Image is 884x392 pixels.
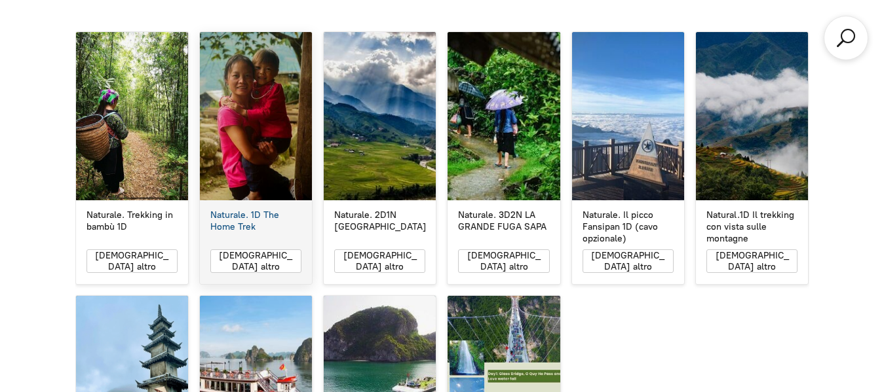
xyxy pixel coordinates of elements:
font: Naturale. Trekking in bambù 1D [86,209,173,232]
font: [DEMOGRAPHIC_DATA] altro [343,250,417,272]
a: Natural.1D Il trekking con vista sulle montagne [696,209,808,245]
font: Natural.1D Il trekking con vista sulle montagne [706,209,794,244]
a: Natural.1D Il trekking con vista sulle montagne [696,32,808,200]
a: Naturale. Trekking in bambù 1D [76,32,188,200]
a: Naturale. 2D1N [GEOGRAPHIC_DATA] [324,209,436,233]
a: Naturale. Trekking in bambù 1D [76,209,188,233]
button: [DEMOGRAPHIC_DATA] altro [458,249,549,273]
a: Cerca prodotti [834,26,858,50]
font: [DEMOGRAPHIC_DATA] altro [219,250,292,272]
a: Naturale. 3D2N LA GRANDE FUGA SAPA [448,32,560,200]
button: [DEMOGRAPHIC_DATA] altro [706,249,798,273]
a: Naturale. 2D1N Valle di Muong Hoa [324,32,436,200]
a: Naturale. Il picco Fansipan 1D (cavo opzionale) [572,209,684,245]
font: Naturale. 2D1N [GEOGRAPHIC_DATA] [334,209,427,232]
font: [DEMOGRAPHIC_DATA] altro [716,250,789,272]
a: Naturale. 1D The Home Trek [200,32,312,200]
a: Naturale. 1D The Home Trek [200,209,312,233]
a: Naturale. Il picco Fansipan 1D (cavo opzionale) [572,32,684,200]
button: [DEMOGRAPHIC_DATA] altro [210,249,301,273]
font: Naturale. 3D2N LA GRANDE FUGA SAPA [458,209,547,232]
font: [DEMOGRAPHIC_DATA] altro [95,250,168,272]
button: [DEMOGRAPHIC_DATA] altro [583,249,674,273]
button: [DEMOGRAPHIC_DATA] altro [334,249,425,273]
font: [DEMOGRAPHIC_DATA] altro [591,250,664,272]
font: Naturale. Il picco Fansipan 1D (cavo opzionale) [583,209,658,244]
button: [DEMOGRAPHIC_DATA] altro [86,249,178,273]
font: Naturale. 1D The Home Trek [210,209,279,232]
a: Naturale. 3D2N LA GRANDE FUGA SAPA [448,209,560,233]
font: [DEMOGRAPHIC_DATA] altro [467,250,541,272]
